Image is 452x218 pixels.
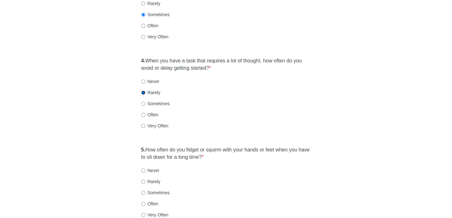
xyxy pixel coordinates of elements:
label: Sometimes [141,11,170,18]
input: Very Often [141,124,145,128]
input: Very Often [141,35,145,39]
label: When you have a task that requires a lot of thought, how often do you avoid or delay getting star... [141,57,311,72]
label: Sometimes [141,100,170,107]
input: Often [141,202,145,206]
label: Never [141,167,159,174]
label: Rarely [141,178,160,185]
label: How often do you fidget or squirm with your hands or feet when you have to sit down for a long time? [141,146,311,161]
input: Sometimes [141,13,145,17]
label: Sometimes [141,189,170,196]
strong: 4. [141,58,145,63]
input: Sometimes [141,191,145,195]
input: Often [141,24,145,28]
label: Rarely [141,0,160,7]
label: Often [141,22,158,29]
input: Never [141,80,145,84]
label: Often [141,201,158,207]
label: Very Often [141,212,169,218]
label: Often [141,112,158,118]
input: Rarely [141,180,145,184]
label: Very Often [141,123,169,129]
input: Sometimes [141,102,145,106]
input: Very Often [141,213,145,217]
label: Never [141,78,159,85]
input: Rarely [141,91,145,95]
input: Often [141,113,145,117]
input: Never [141,169,145,173]
input: Rarely [141,2,145,6]
label: Very Often [141,34,169,40]
strong: 5. [141,147,145,152]
label: Rarely [141,89,160,96]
